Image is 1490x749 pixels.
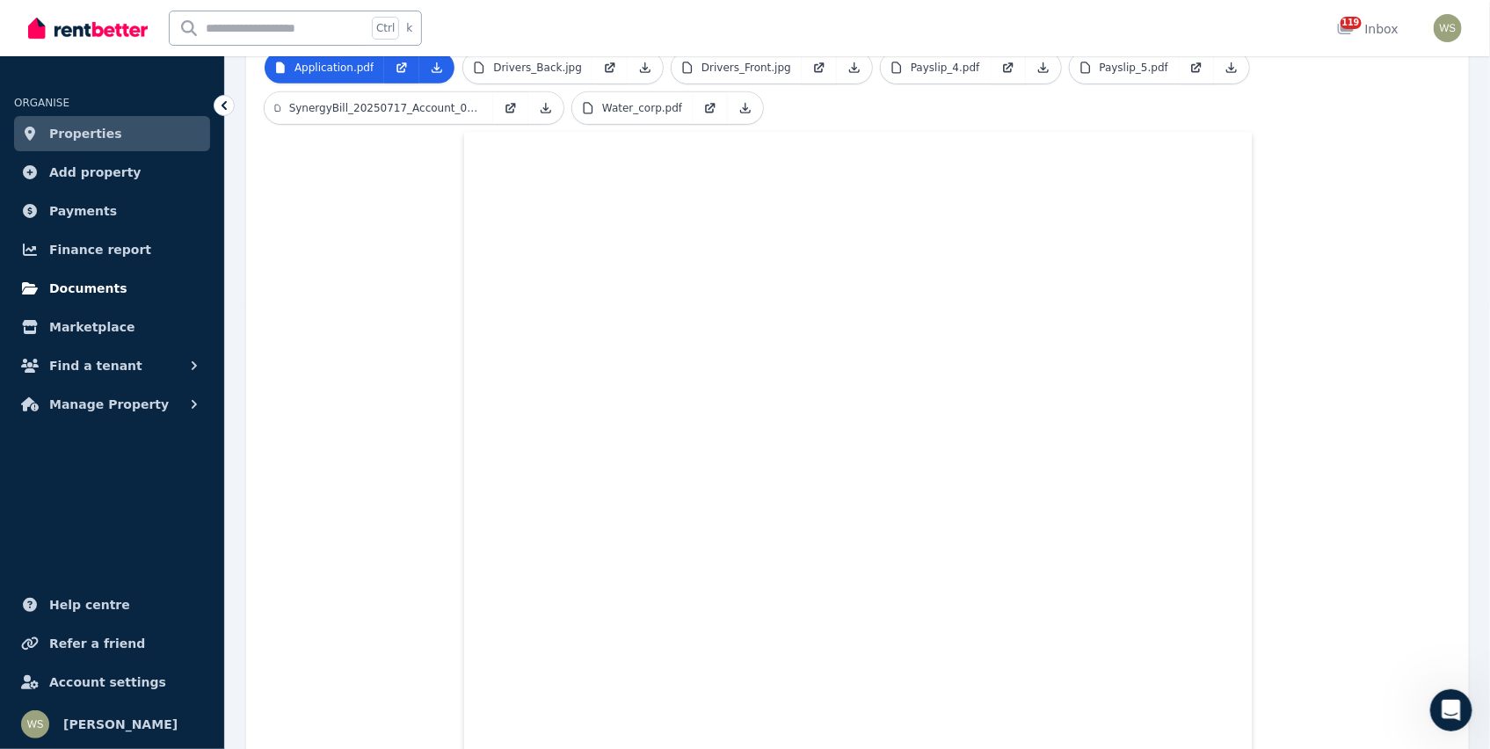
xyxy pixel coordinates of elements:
p: Drivers_Front.jpg [701,61,791,75]
a: Marketplace [14,309,210,345]
div: What can we help with [DATE]? [14,193,235,231]
a: Open in new Tab [1179,52,1214,84]
textarea: Message… [15,539,337,569]
p: Water_corp.pdf [602,101,682,115]
a: Drivers_Front.jpg [672,52,802,84]
div: The RentBetter Team says… [14,193,338,245]
a: Add property [14,155,210,190]
span: Find a tenant [49,355,142,376]
a: Download Attachment [1214,52,1249,84]
div: Thanks for help, [224,256,323,273]
div: Whitney says… [14,476,338,564]
span: Finance report [49,239,151,260]
button: Emoji picker [27,576,41,590]
a: Download Attachment [419,52,454,84]
a: Open in new Tab [802,52,837,84]
a: Download Attachment [837,52,872,84]
img: Whitney Smith [21,710,49,738]
a: Refer a friend [14,626,210,661]
a: Help centre [14,587,210,622]
div: Inbox [1337,20,1399,38]
p: Drivers_Back.jpg [493,61,582,75]
img: Whitney Smith [1434,14,1462,42]
span: Refer a friend [49,633,145,654]
a: Open in new Tab [991,52,1026,84]
span: [PERSON_NAME] [63,714,178,735]
button: Find a tenant [14,348,210,383]
span: k [406,21,412,35]
a: Drivers_Back.jpg [463,52,592,84]
button: Scroll to bottom [161,498,191,527]
a: Open in new Tab [384,52,419,84]
div: The RentBetter Team says… [14,298,338,373]
p: Payslip_4.pdf [911,61,980,75]
span: Payments [49,200,117,222]
div: Whitney says… [14,245,338,298]
a: Download Attachment [1026,52,1061,84]
div: Please make sure to click the options to 'get more help' if we haven't answered your question. [28,309,274,360]
div: Hi there 👋 This is Fin speaking. I’m here to answer your questions, but you’ll always have the op... [14,101,288,191]
p: SynergyBill_20250717_Account_000352387740_016058.pdf [289,101,483,115]
div: What can we help with [DATE]? [28,203,221,221]
a: Open in new Tab [693,92,728,124]
div: Are there any lease agreements which are available to lease to company instead of individuals [63,476,338,549]
span: ORGANISE [14,97,69,109]
p: Application.pdf [294,61,374,75]
span: Help centre [49,594,130,615]
a: Download Attachment [528,92,563,124]
a: Open in new Tab [592,52,628,84]
div: Are there any lease agreements which are available to lease to company instead of individuals [77,487,323,539]
p: Payslip_5.pdf [1100,61,1169,75]
div: You're very welcome! If you have any more questions or need further assistance, just let me know.... [14,372,288,462]
a: Open in new Tab [493,92,528,124]
a: Application.pdf [265,52,384,84]
button: Home [307,7,340,40]
img: Profile image for The RentBetter Team [50,10,78,38]
div: The RentBetter Team says… [14,101,338,193]
span: Properties [49,123,122,144]
button: Upload attachment [84,576,98,590]
a: Payments [14,193,210,229]
button: Send a message… [302,569,330,597]
div: Thanks for help, [210,245,338,284]
span: Marketplace [49,316,134,338]
a: Download Attachment [628,52,663,84]
span: Manage Property [49,394,169,415]
span: Add property [49,162,142,183]
a: SynergyBill_20250717_Account_000352387740_016058.pdf [265,92,493,124]
a: Documents [14,271,210,306]
button: Manage Property [14,387,210,422]
span: 119 [1341,17,1362,29]
div: The RentBetter Team says… [14,372,338,476]
a: Payslip_4.pdf [881,52,991,84]
a: Payslip_5.pdf [1070,52,1180,84]
a: Water_corp.pdf [572,92,693,124]
div: Please make sure to click the options to 'get more help' if we haven't answered your question. [14,298,288,371]
span: Ctrl [372,17,399,40]
div: Hi there 👋 This is Fin speaking. I’m here to answer your questions, but you’ll always have the op... [28,112,274,180]
div: You're very welcome! If you have any more questions or need further assistance, just let me know.... [28,382,274,451]
img: RentBetter [28,15,148,41]
h1: The RentBetter Team [85,17,232,30]
a: Download Attachment [728,92,763,124]
span: Documents [49,278,127,299]
a: Account settings [14,665,210,700]
button: go back [11,7,45,40]
a: Properties [14,116,210,151]
a: Finance report [14,232,210,267]
iframe: Intercom live chat [1430,689,1472,731]
button: Gif picker [55,576,69,590]
span: Account settings [49,672,166,693]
